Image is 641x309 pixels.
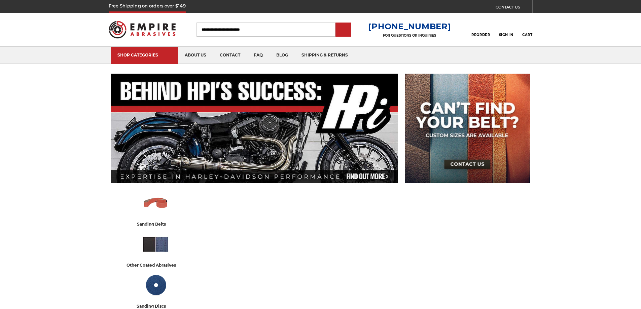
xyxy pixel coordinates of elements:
[247,47,270,64] a: faq
[368,33,451,38] p: FOR QUESTIONS OR INQUIRIES
[471,22,490,37] a: Reorder
[114,189,198,228] a: sanding belts
[111,47,178,64] a: SHOP CATEGORIES
[522,22,532,37] a: Cart
[111,74,398,183] img: Banner for an interview featuring Horsepower Inc who makes Harley performance upgrades featured o...
[295,47,355,64] a: shipping & returns
[405,74,530,183] img: promo banner for custom belts.
[142,189,170,217] img: Sanding Belts
[270,47,295,64] a: blog
[127,262,185,269] div: other coated abrasives
[522,33,532,37] span: Cart
[471,33,490,37] span: Reorder
[142,230,170,258] img: Other Coated Abrasives
[496,3,532,13] a: CONTACT US
[137,221,175,228] div: sanding belts
[114,230,198,269] a: other coated abrasives
[117,52,171,57] div: SHOP CATEGORIES
[142,271,170,299] img: Sanding Discs
[213,47,247,64] a: contact
[109,16,176,43] img: Empire Abrasives
[178,47,213,64] a: about us
[368,22,451,31] a: [PHONE_NUMBER]
[499,33,513,37] span: Sign In
[336,23,350,37] input: Submit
